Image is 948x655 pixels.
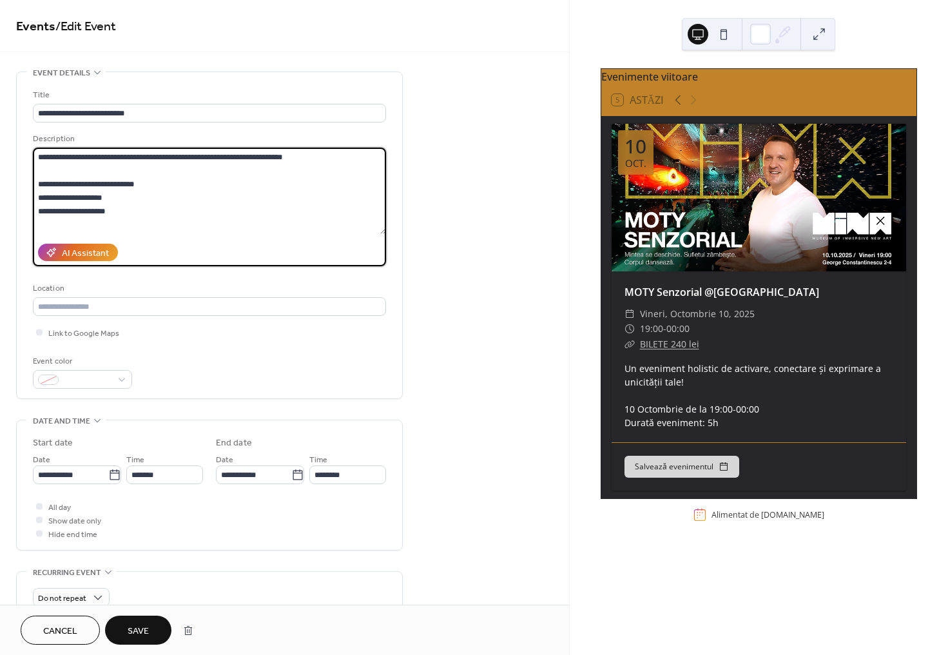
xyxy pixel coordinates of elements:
span: - [663,321,666,337]
span: / Edit Event [55,14,116,39]
span: Time [126,453,144,467]
a: Events [16,14,55,39]
span: 19:00 [640,321,663,337]
span: Vineri, Octombrie 10, 2025 [640,306,755,322]
span: Do not repeat [38,591,86,606]
div: AI Assistant [62,247,109,260]
div: Un eveniment holistic de activare, conectare și exprimare a unicității tale! 10 Octombrie de la 1... [612,362,906,429]
button: Save [105,616,171,645]
div: 10 [624,137,646,156]
span: Date and time [33,415,90,428]
button: Cancel [21,616,100,645]
div: Title [33,88,383,102]
span: 00:00 [666,321,690,337]
a: BILETE 240 lei [640,338,699,350]
span: Save [128,625,149,638]
span: Show date only [48,514,101,528]
span: Cancel [43,625,77,638]
div: End date [216,436,252,450]
span: Event details [33,66,90,80]
span: Recurring event [33,566,101,580]
button: AI Assistant [38,244,118,261]
div: ​ [624,337,635,352]
span: Hide end time [48,528,97,542]
span: All day [48,501,71,514]
span: Link to Google Maps [48,327,119,340]
div: Oct. [625,159,646,168]
a: MOTY Senzorial @[GEOGRAPHIC_DATA] [624,285,819,299]
div: Description [33,132,383,146]
div: Location [33,282,383,295]
div: Evenimente viitoare [601,69,916,84]
button: Salvează evenimentul [624,456,739,478]
div: Event color [33,355,130,368]
div: Alimentat de [711,509,824,520]
span: Date [33,453,50,467]
div: ​ [624,321,635,337]
div: Start date [33,436,73,450]
div: ​ [624,306,635,322]
span: Date [216,453,233,467]
span: Time [309,453,327,467]
a: [DOMAIN_NAME] [761,509,824,520]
